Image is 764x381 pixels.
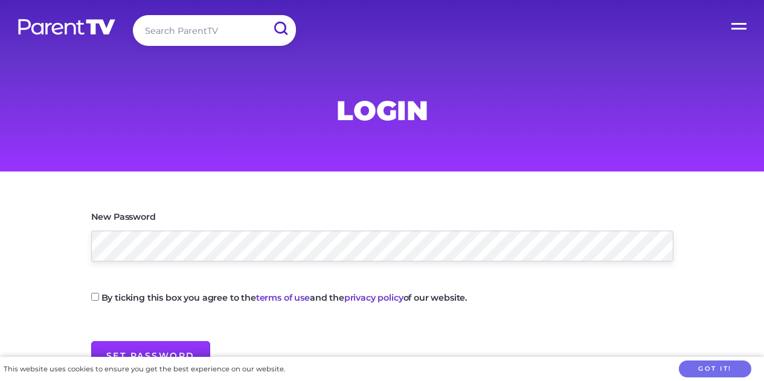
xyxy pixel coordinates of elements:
[91,98,673,123] h1: Login
[17,18,117,36] img: parenttv-logo-white.4c85aaf.svg
[101,293,468,302] label: By ticking this box you agree to the and the of our website.
[4,363,285,376] div: This website uses cookies to ensure you get the best experience on our website.
[344,292,403,303] a: privacy policy
[91,213,156,221] label: New Password
[256,292,310,303] a: terms of use
[133,15,296,46] input: Search ParentTV
[679,360,751,378] button: Got it!
[265,15,296,42] input: Submit
[91,341,210,370] input: Set Password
